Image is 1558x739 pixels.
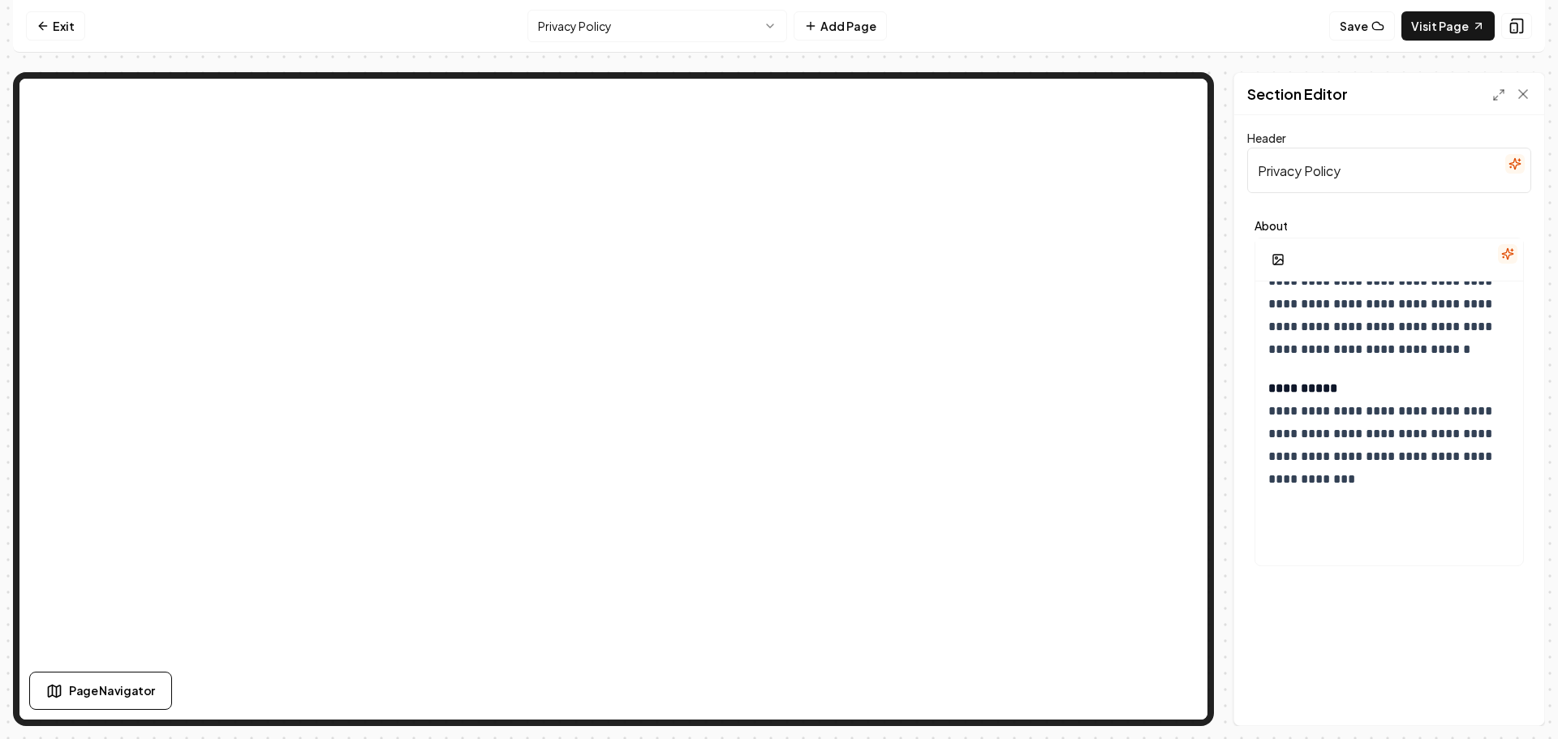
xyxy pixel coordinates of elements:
[1247,83,1348,105] h2: Section Editor
[1401,11,1495,41] a: Visit Page
[1262,245,1294,274] button: Add Image
[1247,148,1531,193] input: Header
[69,682,155,699] span: Page Navigator
[1255,220,1524,231] label: About
[26,11,85,41] a: Exit
[1329,11,1395,41] button: Save
[29,672,172,710] button: Page Navigator
[1247,131,1286,145] label: Header
[794,11,887,41] button: Add Page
